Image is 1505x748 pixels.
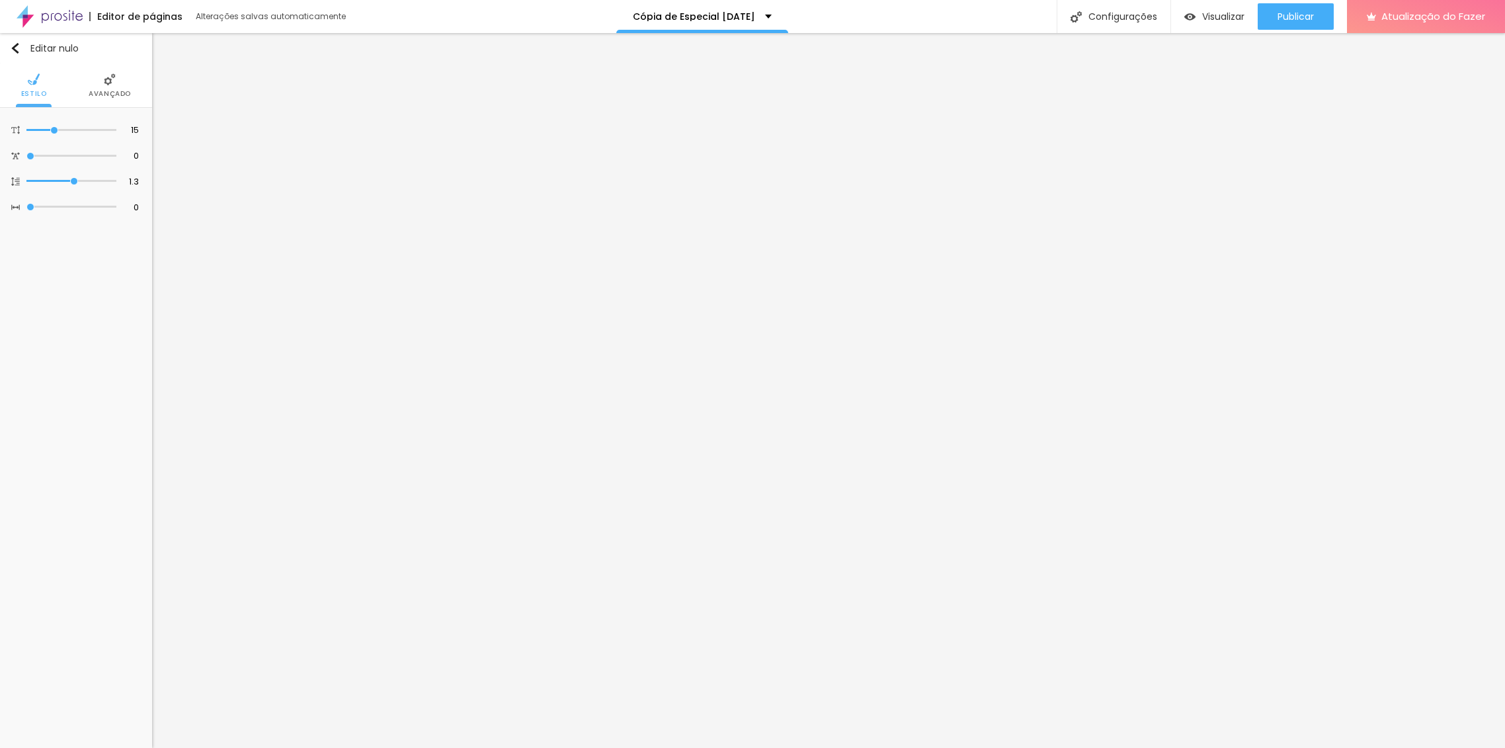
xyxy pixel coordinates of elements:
[28,73,40,85] img: Ícone
[97,10,183,23] font: Editor de páginas
[196,11,346,22] font: Alterações salvas automaticamente
[11,126,20,134] img: Ícone
[1171,3,1258,30] button: Visualizar
[11,203,20,212] img: Ícone
[21,89,47,99] font: Estilo
[11,151,20,160] img: Ícone
[152,33,1505,748] iframe: Editor
[10,43,20,54] img: Ícone
[1278,10,1314,23] font: Publicar
[1184,11,1196,22] img: view-1.svg
[1088,10,1157,23] font: Configurações
[104,73,116,85] img: Ícone
[1258,3,1334,30] button: Publicar
[633,10,755,23] font: Cópia de Especial [DATE]
[1071,11,1082,22] img: Ícone
[11,177,20,186] img: Ícone
[1202,10,1244,23] font: Visualizar
[30,42,79,55] font: Editar nulo
[1381,9,1485,23] font: Atualização do Fazer
[89,89,131,99] font: Avançado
